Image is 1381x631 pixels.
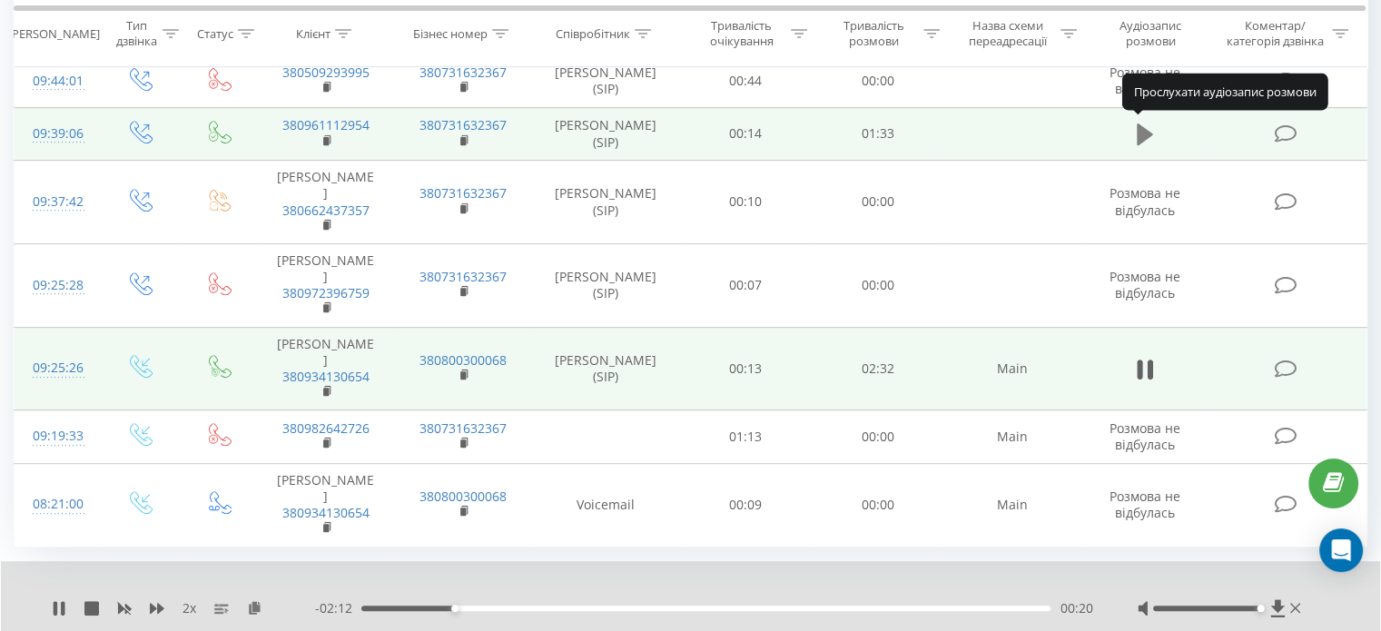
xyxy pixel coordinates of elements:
div: Клієнт [296,26,330,42]
div: Аудіозапис розмови [1098,19,1204,50]
td: [PERSON_NAME] [257,161,394,244]
a: 380731632367 [419,184,507,202]
td: [PERSON_NAME] [257,463,394,547]
span: Розмова не відбулась [1110,268,1180,301]
td: 00:00 [812,243,943,327]
div: Open Intercom Messenger [1319,528,1363,572]
div: Тривалість розмови [828,19,919,50]
td: [PERSON_NAME] (SIP) [532,107,680,160]
span: - 02:12 [315,599,361,617]
td: Main [943,327,1080,410]
td: Main [943,410,1080,463]
div: 08:21:00 [33,487,81,522]
div: Бізнес номер [413,26,488,42]
a: 380731632367 [419,268,507,285]
a: 380800300068 [419,351,507,369]
td: [PERSON_NAME] [257,243,394,327]
a: 380972396759 [282,284,370,301]
span: 2 x [182,599,196,617]
div: 09:37:42 [33,184,81,220]
div: [PERSON_NAME] [8,26,100,42]
td: [PERSON_NAME] (SIP) [532,54,680,107]
td: 00:13 [680,327,812,410]
div: 09:25:28 [33,268,81,303]
td: Main [943,463,1080,547]
span: Розмова не відбулась [1110,64,1180,97]
a: 380961112954 [282,116,370,133]
div: Тип дзвінка [114,19,157,50]
div: Тривалість очікування [696,19,787,50]
td: [PERSON_NAME] [257,327,394,410]
td: 00:00 [812,463,943,547]
span: Розмова не відбулась [1110,184,1180,218]
td: [PERSON_NAME] (SIP) [532,161,680,244]
td: 00:14 [680,107,812,160]
td: 00:07 [680,243,812,327]
td: Voicemail [532,463,680,547]
div: Коментар/категорія дзвінка [1221,19,1327,50]
td: 00:00 [812,410,943,463]
div: Accessibility label [1257,605,1264,612]
td: 01:33 [812,107,943,160]
div: Назва схеми переадресації [961,19,1056,50]
td: 00:10 [680,161,812,244]
a: 380731632367 [419,419,507,437]
td: 00:00 [812,161,943,244]
td: [PERSON_NAME] (SIP) [532,327,680,410]
div: 09:19:33 [33,419,81,454]
div: Співробітник [556,26,630,42]
a: 380509293995 [282,64,370,81]
a: 380934130654 [282,504,370,521]
td: [PERSON_NAME] (SIP) [532,243,680,327]
div: 09:44:01 [33,64,81,99]
a: 380731632367 [419,116,507,133]
div: Accessibility label [451,605,459,612]
a: 380982642726 [282,419,370,437]
td: 00:09 [680,463,812,547]
a: 380800300068 [419,488,507,505]
a: 380934130654 [282,368,370,385]
a: 380731632367 [419,64,507,81]
span: Розмова не відбулась [1110,488,1180,521]
td: 00:00 [812,54,943,107]
td: 01:13 [680,410,812,463]
td: 00:44 [680,54,812,107]
span: 00:20 [1060,599,1092,617]
div: 09:25:26 [33,350,81,386]
a: 380662437357 [282,202,370,219]
span: Розмова не відбулась [1110,419,1180,453]
td: 02:32 [812,327,943,410]
div: Прослухати аудіозапис розмови [1122,74,1328,110]
div: 09:39:06 [33,116,81,152]
div: Статус [197,26,233,42]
